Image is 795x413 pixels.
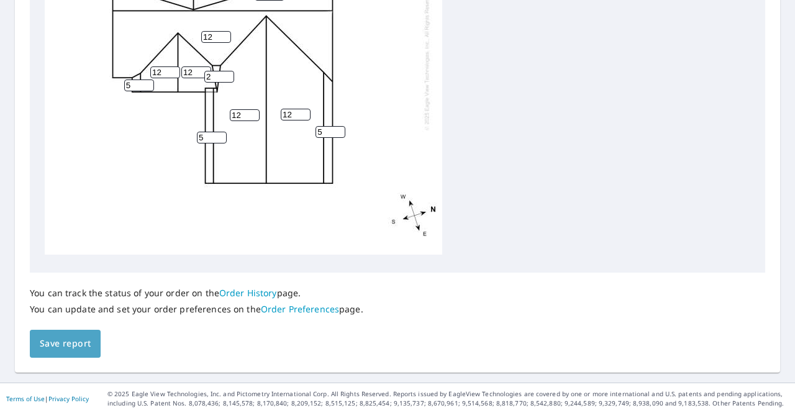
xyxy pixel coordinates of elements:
[107,389,789,408] p: © 2025 Eagle View Technologies, Inc. and Pictometry International Corp. All Rights Reserved. Repo...
[6,394,45,403] a: Terms of Use
[6,395,89,402] p: |
[48,394,89,403] a: Privacy Policy
[30,304,363,315] p: You can update and set your order preferences on the page.
[261,303,339,315] a: Order Preferences
[219,287,277,299] a: Order History
[30,288,363,299] p: You can track the status of your order on the page.
[30,330,101,358] button: Save report
[40,336,91,352] span: Save report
